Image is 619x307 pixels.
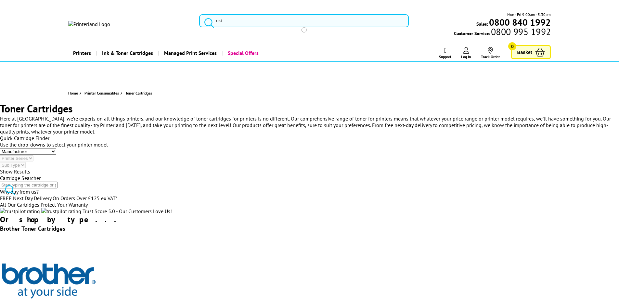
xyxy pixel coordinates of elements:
input: Search produ [199,14,409,27]
b: 0800 840 1992 [489,16,551,28]
a: Home [68,90,80,96]
span: Basket [517,48,532,57]
span: Customer Service: [454,29,551,36]
img: trustpilot rating [41,208,81,214]
span: Log In [461,54,471,59]
a: Printerland Logo [68,21,191,27]
img: Printerland Logo [68,21,110,27]
a: Support [439,47,451,59]
a: Track Order [481,47,500,59]
span: Mon - Fri 9:00am - 5:30pm [507,11,551,18]
span: 0 [508,42,516,50]
a: Managed Print Services [158,45,222,61]
span: Printer Consumables [84,90,119,96]
span: 0800 995 1992 [490,29,551,35]
span: Trust Score 5.0 - Our Customers Love Us! [83,208,172,214]
a: Printer Consumables [84,90,121,96]
a: Basket 0 [511,45,551,59]
a: Special Offers [222,45,264,61]
a: 0800 840 1992 [488,19,551,25]
a: Printers [68,45,96,61]
a: Ink & Toner Cartridges [96,45,158,61]
span: Toner Cartridges [125,91,152,96]
a: Log In [461,47,471,59]
span: Ink & Toner Cartridges [102,45,153,61]
span: Support [439,54,451,59]
span: Sales: [476,21,488,27]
